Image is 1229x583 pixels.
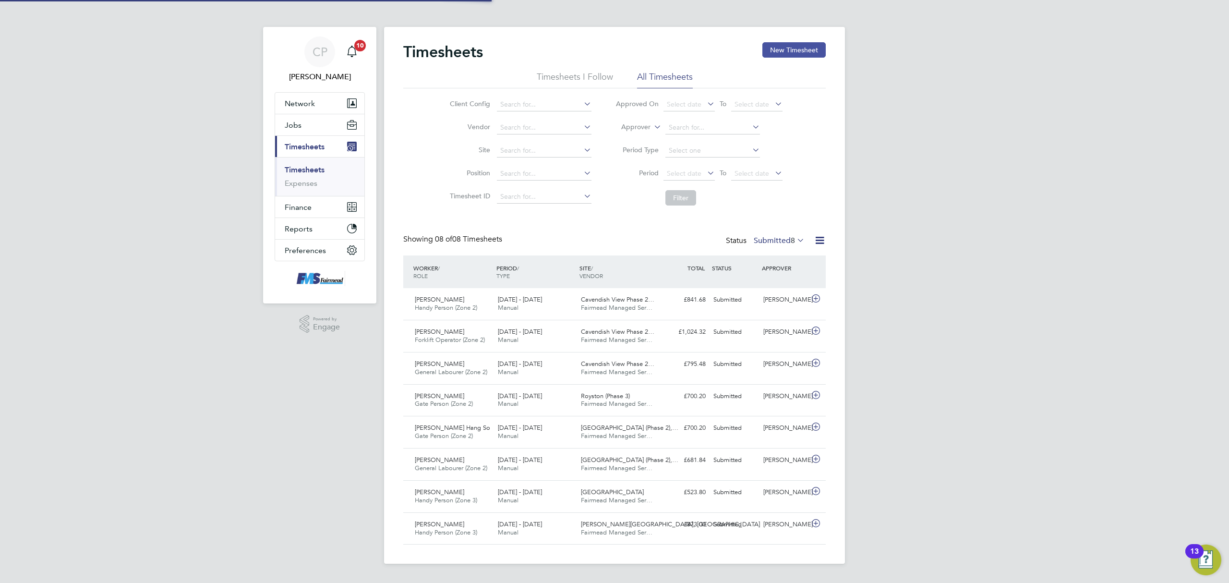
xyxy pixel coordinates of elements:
[294,271,345,286] img: f-mead-logo-retina.png
[413,272,428,279] span: ROLE
[496,272,510,279] span: TYPE
[710,389,759,404] div: Submitted
[615,146,659,154] label: Period Type
[498,336,518,344] span: Manual
[581,304,652,312] span: Fairmead Managed Ser…
[498,392,542,400] span: [DATE] - [DATE]
[735,169,769,178] span: Select date
[581,400,652,408] span: Fairmead Managed Ser…
[497,190,591,204] input: Search for...
[710,259,759,277] div: STATUS
[581,392,630,400] span: Royston (Phase 3)
[498,456,542,464] span: [DATE] - [DATE]
[285,246,326,255] span: Preferences
[415,464,487,472] span: General Labourer (Zone 2)
[581,528,652,536] span: Fairmead Managed Ser…
[710,452,759,468] div: Submitted
[415,400,473,408] span: Gate Person (Zone 2)
[615,169,659,177] label: Period
[726,234,807,248] div: Status
[498,528,518,536] span: Manual
[581,295,654,304] span: Cavendish View Phase 2…
[537,71,613,88] li: Timesheets I Follow
[665,190,696,206] button: Filter
[415,496,477,504] span: Handy Person (Zone 3)
[275,196,364,218] button: Finance
[759,452,809,468] div: [PERSON_NAME]
[517,264,519,272] span: /
[581,488,644,496] span: [GEOGRAPHIC_DATA]
[275,71,365,83] span: Callum Pridmore
[581,520,760,528] span: [PERSON_NAME][GEOGRAPHIC_DATA], [GEOGRAPHIC_DATA]
[710,292,759,308] div: Submitted
[285,165,325,174] a: Timesheets
[497,167,591,181] input: Search for...
[313,315,340,323] span: Powered by
[759,259,809,277] div: APPROVER
[577,259,660,284] div: SITE
[498,400,518,408] span: Manual
[762,42,826,58] button: New Timesheet
[275,136,364,157] button: Timesheets
[497,98,591,111] input: Search for...
[275,218,364,239] button: Reports
[415,336,485,344] span: Forklift Operator (Zone 2)
[710,324,759,340] div: Submitted
[354,40,366,51] span: 10
[342,36,361,67] a: 10
[415,432,473,440] span: Gate Person (Zone 2)
[660,356,710,372] div: £795.48
[759,324,809,340] div: [PERSON_NAME]
[710,517,759,533] div: Submitted
[435,234,502,244] span: 08 Timesheets
[403,234,504,244] div: Showing
[415,528,477,536] span: Handy Person (Zone 3)
[1190,551,1199,564] div: 13
[300,315,340,333] a: Powered byEngage
[607,122,651,132] label: Approver
[660,420,710,436] div: £700.20
[263,27,376,304] nav: Main navigation
[667,169,701,178] span: Select date
[313,323,340,331] span: Engage
[411,259,494,284] div: WORKER
[415,424,490,432] span: [PERSON_NAME] Hang So
[285,224,313,233] span: Reports
[498,295,542,304] span: [DATE] - [DATE]
[710,420,759,436] div: Submitted
[415,488,464,496] span: [PERSON_NAME]
[581,328,654,336] span: Cavendish View Phase 2…
[581,456,678,464] span: [GEOGRAPHIC_DATA] (Phase 2),…
[447,169,490,177] label: Position
[759,356,809,372] div: [PERSON_NAME]
[759,420,809,436] div: [PERSON_NAME]
[498,432,518,440] span: Manual
[759,485,809,500] div: [PERSON_NAME]
[660,452,710,468] div: £681.84
[285,121,301,130] span: Jobs
[285,142,325,151] span: Timesheets
[494,259,577,284] div: PERIOD
[581,368,652,376] span: Fairmead Managed Ser…
[435,234,452,244] span: 08 of
[667,100,701,109] span: Select date
[498,496,518,504] span: Manual
[581,360,654,368] span: Cavendish View Phase 2…
[415,328,464,336] span: [PERSON_NAME]
[687,264,705,272] span: TOTAL
[275,114,364,135] button: Jobs
[581,424,678,432] span: [GEOGRAPHIC_DATA] (Phase 2),…
[447,122,490,131] label: Vendor
[285,179,317,188] a: Expenses
[660,517,710,533] div: £873.00
[275,240,364,261] button: Preferences
[710,485,759,500] div: Submitted
[791,236,795,245] span: 8
[754,236,805,245] label: Submitted
[497,144,591,158] input: Search for...
[579,272,603,279] span: VENDOR
[660,292,710,308] div: £841.68
[735,100,769,109] span: Select date
[275,36,365,83] a: CP[PERSON_NAME]
[759,292,809,308] div: [PERSON_NAME]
